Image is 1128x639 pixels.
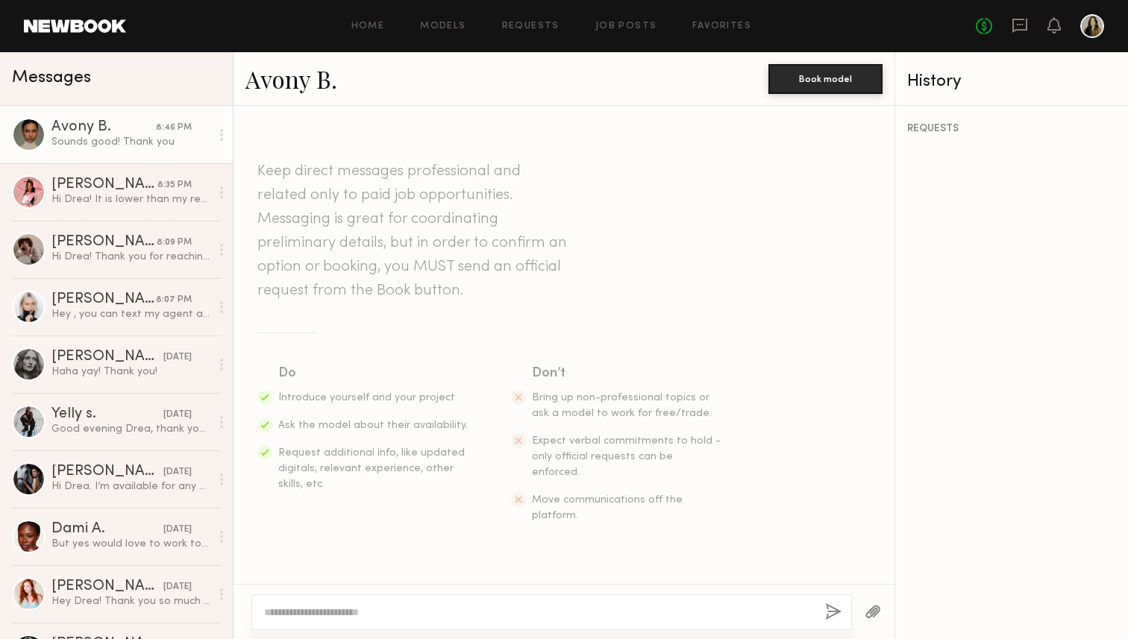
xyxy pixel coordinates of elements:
button: Book model [768,64,883,94]
div: Hi Drea. I’m available for any of these times. What is your usage terms regarding length etc? Do ... [51,479,210,494]
header: Keep direct messages professional and related only to paid job opportunities. Messaging is great ... [257,160,571,303]
div: Sounds good! Thank you [51,135,210,149]
div: 8:46 PM [156,121,192,135]
div: [PERSON_NAME] [51,465,163,479]
div: [DATE] [163,350,192,365]
a: Models [420,22,466,31]
div: REQUESTS [907,124,1116,134]
div: But yes would love to work together in the future! [51,537,210,551]
div: [DATE] [163,408,192,422]
div: 8:35 PM [157,178,192,192]
div: Dami A. [51,522,163,537]
span: Bring up non-professional topics or ask a model to work for free/trade. [532,393,712,418]
div: [PERSON_NAME] [51,579,163,594]
div: History [907,73,1116,90]
a: Requests [502,22,560,31]
div: Good evening Drea, thank you for reaching out I totally understand thank you for considering me. ... [51,422,210,436]
div: Hey , you can text my agent and offer 150$ per hour , that’s should be fine with usage, but depen... [51,307,210,321]
div: Yelly s. [51,407,163,422]
a: Book model [768,72,883,84]
div: Haha yay! Thank you! [51,365,210,379]
a: Avony B. [245,63,337,95]
div: [PERSON_NAME] [51,292,156,307]
div: Hey Drea! Thank you so much for getting back to me! I’d LOVE to be considered! I’m available all ... [51,594,210,608]
span: Messages [12,69,91,86]
div: Hi Drea! Thank you for reaching out. I’m open to shooting for that rate. Could you tell me a litt... [51,250,210,264]
div: [PERSON_NAME] [51,350,163,365]
a: Job Posts [595,22,657,31]
a: Home [351,22,385,31]
span: Request additional info, like updated digitals, relevant experience, other skills, etc. [278,448,465,489]
div: Don’t [532,363,723,384]
span: Move communications off the platform. [532,495,683,520]
div: [DATE] [163,523,192,537]
span: Expect verbal commitments to hold - only official requests can be enforced. [532,436,721,477]
div: [DATE] [163,580,192,594]
div: Avony B. [51,120,156,135]
div: 8:09 PM [157,236,192,250]
div: [PERSON_NAME] [51,235,157,250]
div: [DATE] [163,465,192,479]
span: Ask the model about their availability. [278,421,468,430]
div: [PERSON_NAME] [51,177,157,192]
div: Do [278,363,469,384]
div: Hi Drea! It is lower than my regular rate, but I’m open to the opportunity. Are these the only ti... [51,192,210,207]
span: Introduce yourself and your project. [278,393,457,403]
a: Favorites [692,22,751,31]
div: 8:07 PM [156,293,192,307]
